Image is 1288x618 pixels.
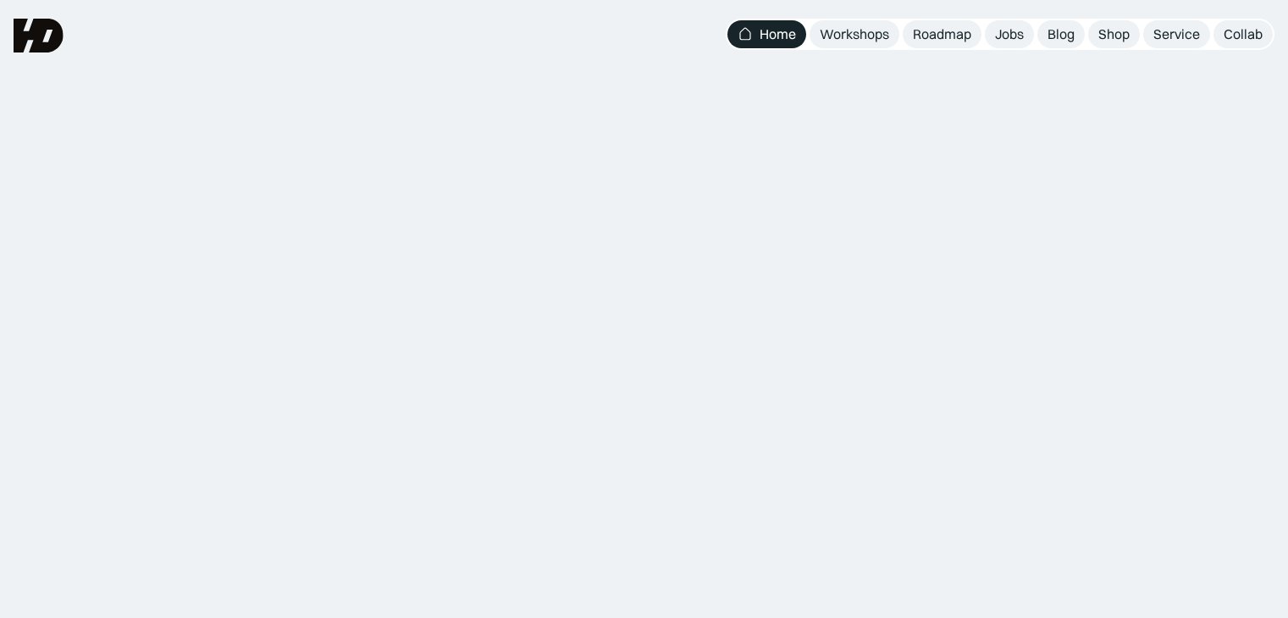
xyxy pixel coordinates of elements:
[913,25,971,43] div: Roadmap
[1088,20,1140,48] a: Shop
[985,20,1034,48] a: Jobs
[1037,20,1085,48] a: Blog
[810,20,899,48] a: Workshops
[1143,20,1210,48] a: Service
[727,20,806,48] a: Home
[1153,25,1200,43] div: Service
[1224,25,1263,43] div: Collab
[1213,20,1273,48] a: Collab
[995,25,1024,43] div: Jobs
[1098,25,1130,43] div: Shop
[903,20,981,48] a: Roadmap
[820,25,889,43] div: Workshops
[760,25,796,43] div: Home
[1048,25,1075,43] div: Blog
